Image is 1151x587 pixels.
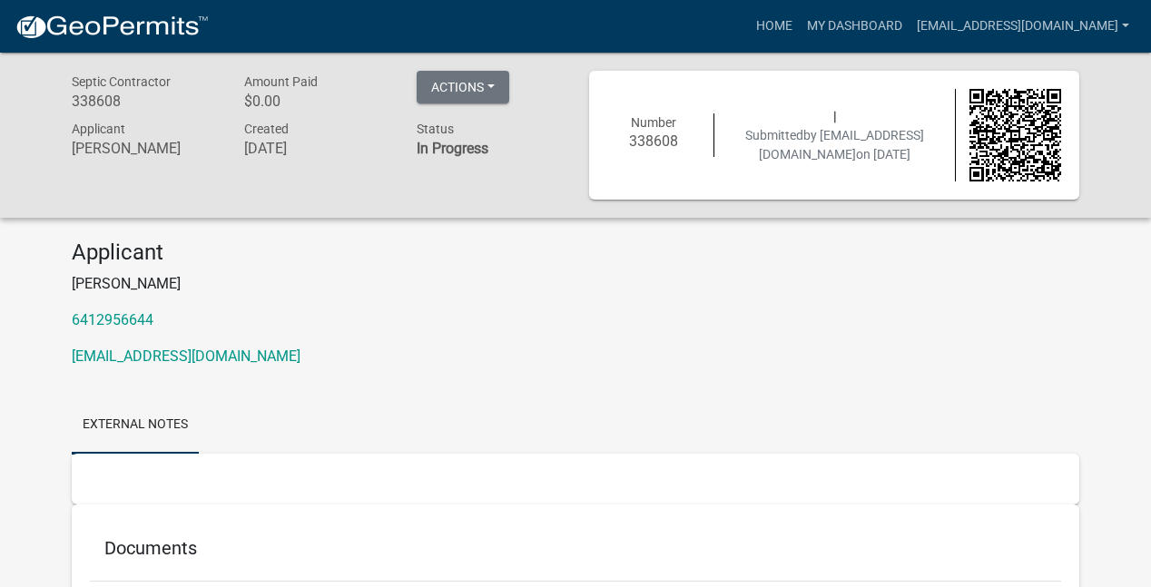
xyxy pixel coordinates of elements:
[833,109,836,123] span: |
[244,74,318,89] span: Amount Paid
[72,273,1079,295] p: [PERSON_NAME]
[417,140,488,157] strong: In Progress
[72,93,217,110] h6: 338608
[749,9,800,44] a: Home
[72,240,1079,266] h4: Applicant
[800,9,910,44] a: My Dashboard
[607,132,700,150] h6: 338608
[72,347,300,365] a: [EMAIL_ADDRESS][DOMAIN_NAME]
[969,89,1062,181] img: QR code
[72,122,125,136] span: Applicant
[72,140,217,157] h6: [PERSON_NAME]
[244,140,389,157] h6: [DATE]
[910,9,1136,44] a: [EMAIL_ADDRESS][DOMAIN_NAME]
[72,311,153,328] a: 6412956644
[417,122,454,136] span: Status
[244,122,289,136] span: Created
[631,115,676,130] span: Number
[417,71,509,103] button: Actions
[759,128,924,161] span: by [EMAIL_ADDRESS][DOMAIN_NAME]
[72,396,199,455] a: External Notes
[104,537,1047,559] h5: Documents
[244,93,389,110] h6: $0.00
[72,74,171,89] span: Septic Contractor
[745,128,924,161] span: Submitted on [DATE]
